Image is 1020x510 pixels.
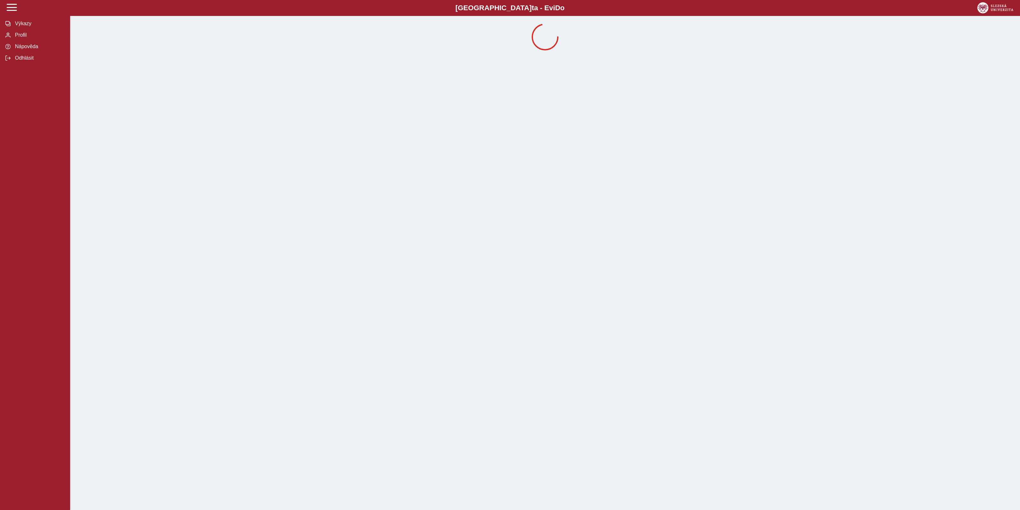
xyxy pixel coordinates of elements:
span: Odhlásit [13,55,65,61]
img: logo_web_su.png [977,2,1013,13]
span: Nápověda [13,44,65,49]
span: D [555,4,560,12]
span: t [532,4,534,12]
span: Profil [13,32,65,38]
b: [GEOGRAPHIC_DATA] a - Evi [19,4,1001,12]
span: o [560,4,565,12]
span: Výkazy [13,21,65,26]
